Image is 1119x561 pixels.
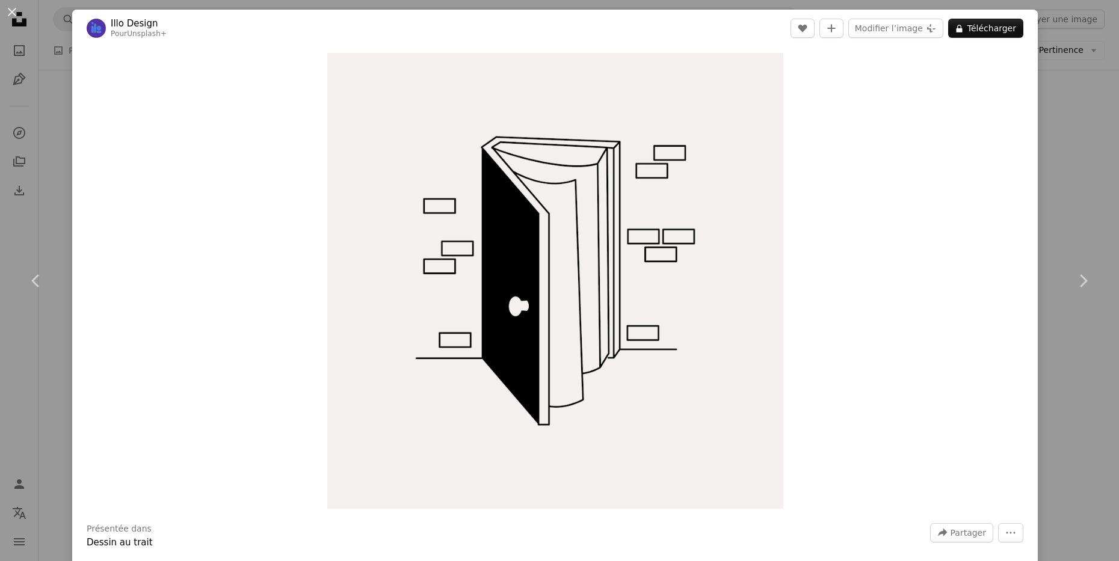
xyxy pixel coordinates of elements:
[1047,223,1119,339] a: Suivant
[819,19,843,38] button: Ajouter à la collection
[87,537,153,548] a: Dessin au trait
[930,523,993,542] button: Partager cette image
[848,19,943,38] button: Modifier l’image
[87,523,152,535] h3: Présentée dans
[327,53,783,509] img: Un dessin en noir et blanc d’une porte ouverte
[948,19,1023,38] button: Télécharger
[111,17,167,29] a: Illo Design
[127,29,167,38] a: Unsplash+
[791,19,815,38] button: J’aime
[327,53,783,509] button: Zoom sur cette image
[111,29,167,39] div: Pour
[87,19,106,38] img: Accéder au profil de Illo Design
[998,523,1023,542] button: Plus d’actions
[951,524,986,542] span: Partager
